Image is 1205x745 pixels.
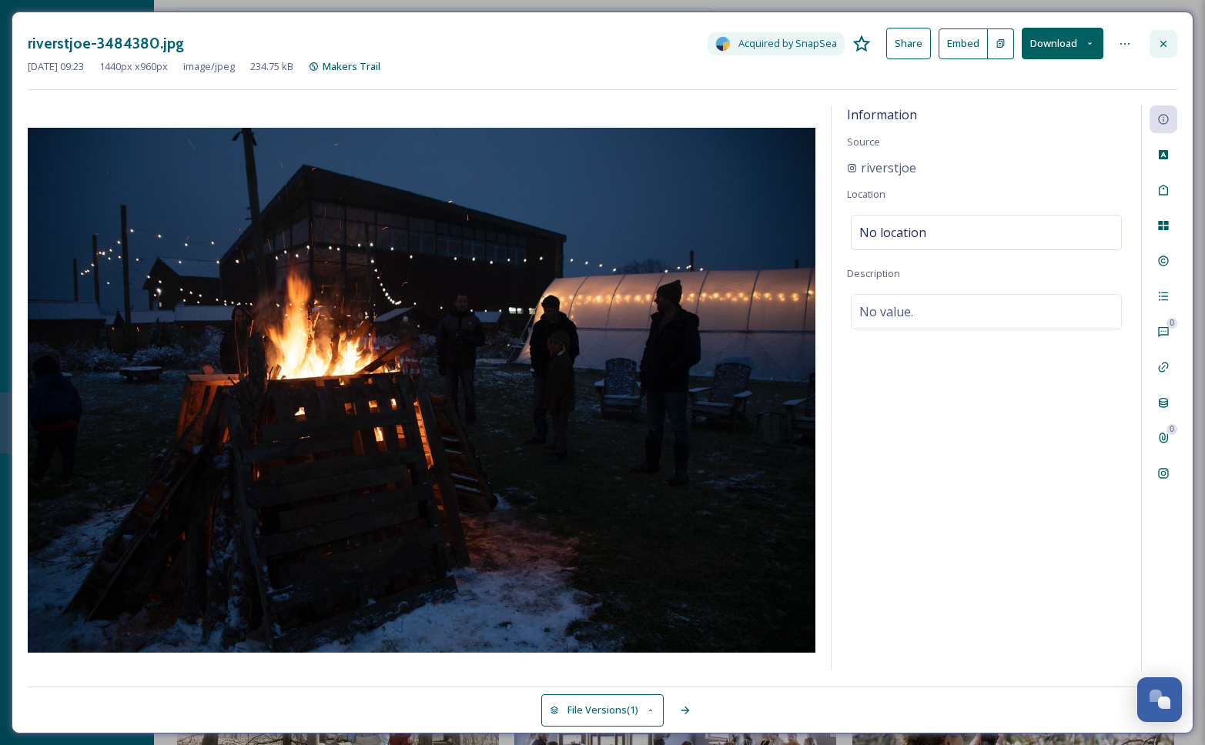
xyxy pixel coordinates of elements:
span: Information [847,106,917,123]
div: 0 [1167,318,1177,329]
img: snapsea-logo.png [715,36,731,52]
span: image/jpeg [183,59,235,74]
span: 1440 px x 960 px [99,59,168,74]
span: Source [847,135,880,149]
span: Makers Trail [323,59,380,73]
span: No value. [859,302,913,321]
span: Description [847,266,900,280]
span: Location [847,187,885,201]
img: riverstjoe-3484380.jpg [28,128,815,653]
button: Embed [939,28,988,59]
span: Acquired by SnapSea [738,36,837,51]
span: 234.75 kB [250,59,293,74]
span: No location [859,223,926,242]
span: riverstjoe [861,159,916,177]
button: Open Chat [1137,677,1182,722]
div: 0 [1167,424,1177,435]
button: File Versions(1) [541,694,664,726]
button: Share [886,28,931,59]
a: riverstjoe [847,159,916,177]
h3: riverstjoe-3484380.jpg [28,32,184,55]
span: [DATE] 09:23 [28,59,84,74]
button: Download [1022,28,1103,59]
